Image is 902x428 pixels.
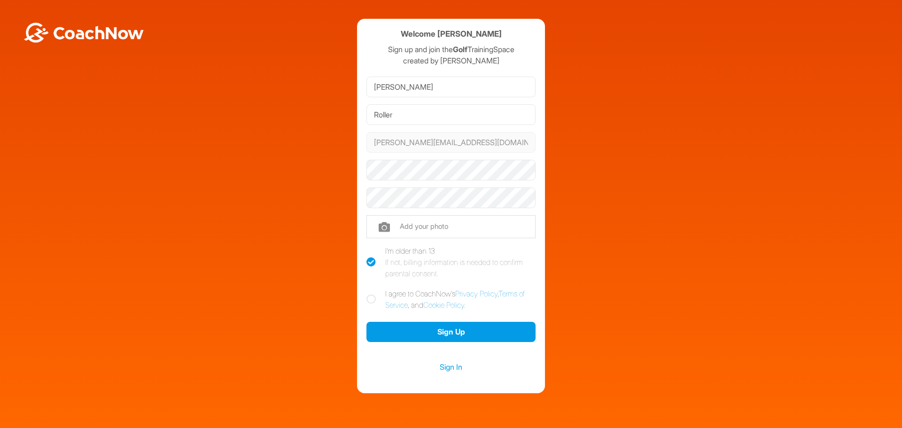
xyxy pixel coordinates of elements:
[366,361,536,373] a: Sign In
[366,77,536,97] input: First Name
[366,44,536,55] p: Sign up and join the TrainingSpace
[455,289,498,298] a: Privacy Policy
[366,104,536,125] input: Last Name
[366,132,536,153] input: Email
[423,300,464,310] a: Cookie Policy
[366,288,536,311] label: I agree to CoachNow's , , and .
[23,23,145,43] img: BwLJSsUCoWCh5upNqxVrqldRgqLPVwmV24tXu5FoVAoFEpwwqQ3VIfuoInZCoVCoTD4vwADAC3ZFMkVEQFDAAAAAElFTkSuQmCC
[366,322,536,342] button: Sign Up
[401,28,502,40] h4: Welcome [PERSON_NAME]
[385,289,525,310] a: Terms of Service
[366,55,536,66] p: created by [PERSON_NAME]
[453,45,467,54] strong: Golf
[385,257,536,279] div: If not, billing information is needed to confirm parental consent.
[385,245,536,279] div: I'm older than 13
